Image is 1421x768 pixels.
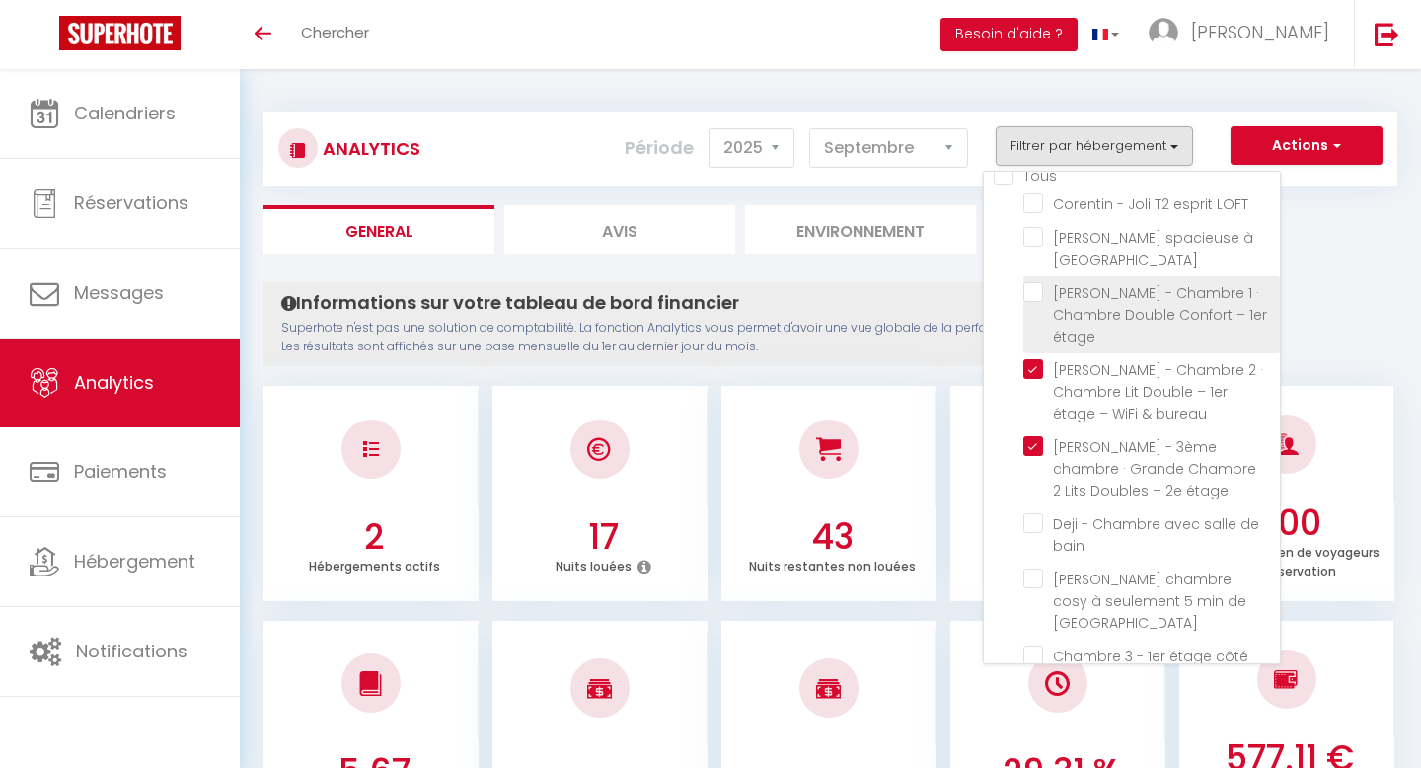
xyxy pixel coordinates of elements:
[1053,228,1253,269] span: [PERSON_NAME] spacieuse à [GEOGRAPHIC_DATA]
[1053,360,1263,423] span: [PERSON_NAME] - Chambre 2 · Chambre Lit Double – 1er étage – WiFi & bureau
[74,459,167,484] span: Paiements
[1337,679,1406,753] iframe: Chat
[1375,22,1399,46] img: logout
[1191,20,1329,44] span: [PERSON_NAME]
[16,8,75,67] button: Ouvrir le widget de chat LiveChat
[74,101,176,125] span: Calendriers
[996,126,1193,166] button: Filtrer par hébergement
[503,516,703,558] h3: 17
[1149,18,1178,47] img: ...
[940,18,1078,51] button: Besoin d'aide ?
[1053,283,1267,346] span: [PERSON_NAME] - Chambre 1 · Chambre Double Confort – 1er étage
[301,22,369,42] span: Chercher
[74,549,195,574] span: Hébergement
[1053,570,1246,633] span: [PERSON_NAME] chambre cosy à seulement 5 min de [GEOGRAPHIC_DATA]
[732,516,932,558] h3: 43
[556,554,632,575] p: Nuits louées
[281,292,1202,314] h4: Informations sur votre tableau de bord financier
[74,191,188,215] span: Réservations
[318,126,420,171] h3: Analytics
[1053,437,1256,500] span: [PERSON_NAME] - 3ème chambre · Grande Chambre 2 Lits Doubles – 2e étage
[504,205,735,254] li: Avis
[1231,126,1383,166] button: Actions
[74,370,154,395] span: Analytics
[274,516,474,558] h3: 2
[1190,502,1389,544] h3: 1.00
[363,441,379,457] img: NO IMAGE
[1045,671,1070,696] img: NO IMAGE
[961,516,1160,558] h3: 28.33 %
[263,205,494,254] li: General
[1274,667,1299,691] img: NO IMAGE
[745,205,976,254] li: Environnement
[59,16,181,50] img: Super Booking
[309,554,440,575] p: Hébergements actifs
[1053,514,1259,556] span: Deji - Chambre avec salle de bain
[281,319,1202,356] p: Superhote n'est pas une solution de comptabilité. La fonction Analytics vous permet d'avoir une v...
[74,280,164,305] span: Messages
[625,126,694,170] label: Période
[1199,540,1380,579] p: Nombre moyen de voyageurs par réservation
[76,639,187,663] span: Notifications
[749,554,916,575] p: Nuits restantes non louées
